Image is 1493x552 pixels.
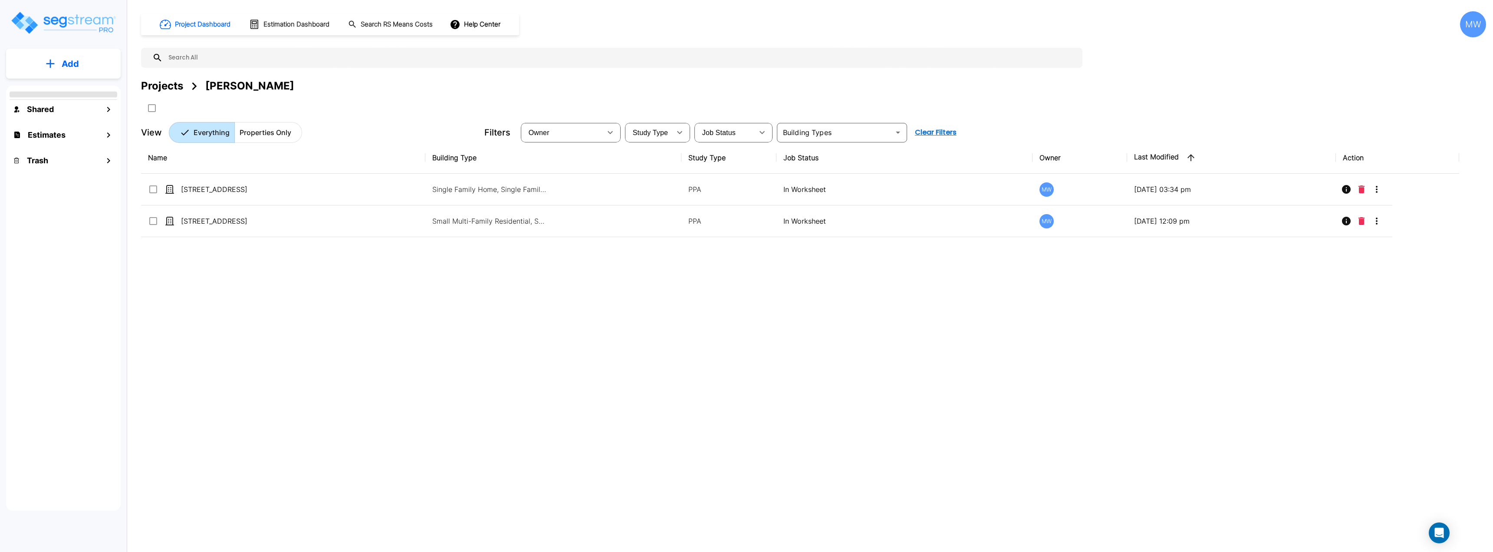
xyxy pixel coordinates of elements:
[1355,181,1368,198] button: Delete
[141,142,425,174] th: Name
[194,127,230,138] p: Everything
[240,127,291,138] p: Properties Only
[156,15,235,34] button: Project Dashboard
[263,20,329,30] h1: Estimation Dashboard
[163,48,1078,68] input: Search All
[627,120,671,145] div: Select
[181,216,268,226] p: [STREET_ADDRESS]
[141,126,162,139] p: View
[1134,216,1329,226] p: [DATE] 12:09 pm
[1338,181,1355,198] button: Info
[175,20,230,30] h1: Project Dashboard
[1355,212,1368,230] button: Delete
[425,142,681,174] th: Building Type
[361,20,433,30] h1: Search RS Means Costs
[1127,142,1336,174] th: Last Modified
[169,122,235,143] button: Everything
[523,120,602,145] div: Select
[448,16,504,33] button: Help Center
[1039,182,1054,197] div: MW
[141,78,183,94] div: Projects
[783,184,1026,195] p: In Worksheet
[234,122,302,143] button: Properties Only
[27,155,48,166] h1: Trash
[169,122,302,143] div: Platform
[27,103,54,115] h1: Shared
[181,184,268,195] p: [STREET_ADDRESS]
[432,216,549,226] p: Small Multi-Family Residential, Small Multi-Family Residential Site
[143,99,161,117] button: SelectAll
[1368,181,1385,198] button: More-Options
[205,78,294,94] div: [PERSON_NAME]
[6,51,121,76] button: Add
[681,142,776,174] th: Study Type
[529,129,549,136] span: Owner
[28,129,66,141] h1: Estimates
[633,129,668,136] span: Study Type
[10,10,116,35] img: Logo
[246,15,334,33] button: Estimation Dashboard
[783,216,1026,226] p: In Worksheet
[1429,522,1450,543] div: Open Intercom Messenger
[892,126,904,139] button: Open
[484,126,510,139] p: Filters
[779,126,890,139] input: Building Types
[1338,212,1355,230] button: Info
[688,216,769,226] p: PPA
[911,124,960,141] button: Clear Filters
[345,16,437,33] button: Search RS Means Costs
[688,184,769,195] p: PPA
[1368,212,1385,230] button: More-Options
[1460,11,1486,37] div: MW
[776,142,1033,174] th: Job Status
[1033,142,1127,174] th: Owner
[1336,142,1459,174] th: Action
[1039,214,1054,228] div: MW
[702,129,736,136] span: Job Status
[62,57,79,70] p: Add
[1134,184,1329,195] p: [DATE] 03:34 pm
[432,184,549,195] p: Single Family Home, Single Family Home, Single Family Home Site
[696,120,753,145] div: Select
